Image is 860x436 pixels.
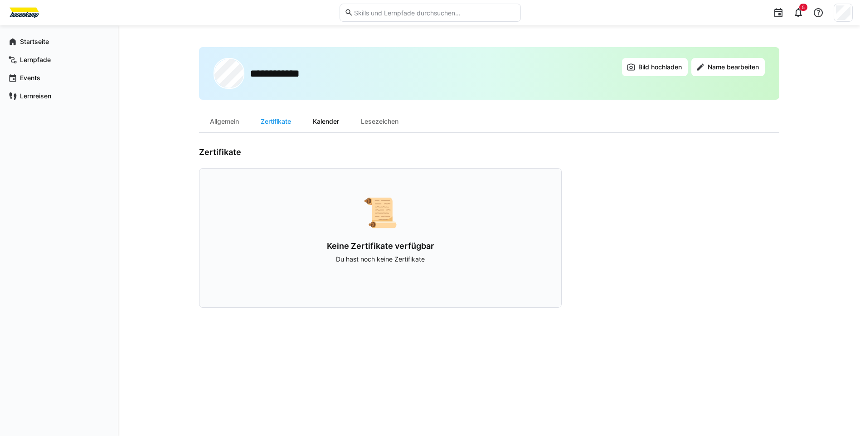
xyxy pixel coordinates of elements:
[199,147,241,157] h3: Zertifikate
[691,58,765,76] button: Name bearbeiten
[228,241,532,251] h3: Keine Zertifikate verfügbar
[353,9,515,17] input: Skills und Lernpfade durchsuchen…
[802,5,805,10] span: 5
[228,198,532,227] div: 📜
[706,63,760,72] span: Name bearbeiten
[302,111,350,132] div: Kalender
[622,58,688,76] button: Bild hochladen
[250,111,302,132] div: Zertifikate
[199,111,250,132] div: Allgemein
[350,111,409,132] div: Lesezeichen
[637,63,683,72] span: Bild hochladen
[228,255,532,264] p: Du hast noch keine Zertifikate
